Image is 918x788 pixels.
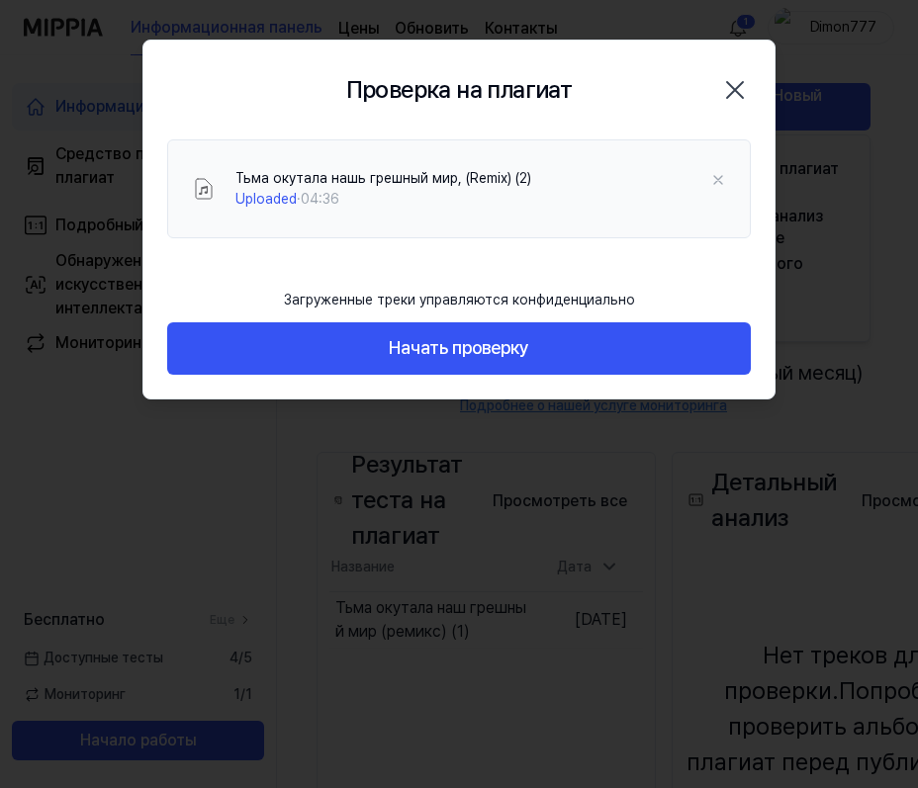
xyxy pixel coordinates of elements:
ya-tr-span: Загруженные треки управляются конфиденциально [284,292,635,307]
div: · 04:36 [235,189,531,210]
ya-tr-span: Начать проверку [389,334,529,363]
img: File Select [192,177,216,201]
div: Тьма окутала нашь грешный мир, (Remix) (2) [235,168,531,189]
ya-tr-span: Проверка на плагиат [346,75,573,104]
span: Uploaded [235,191,297,207]
button: Начать проверку [167,322,751,375]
